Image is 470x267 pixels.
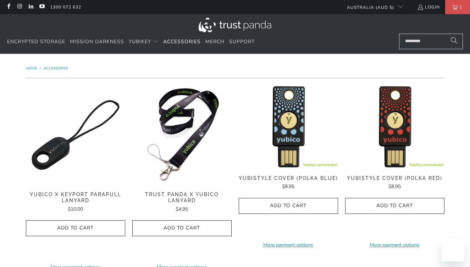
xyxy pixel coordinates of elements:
[70,34,124,50] a: Mission Darkness
[26,220,125,236] button: Add to Cart
[26,192,125,213] a: Yubico x Keyport Parapull Lanyard $10.00
[246,203,331,209] span: Add to Cart
[205,38,225,45] span: Merch
[50,3,81,11] a: 1300 072 632
[442,239,464,261] iframe: Button to launch messaging window
[132,192,232,213] a: Trust Panda x Yubico Lanyard $4.95
[132,192,232,204] span: Trust Panda x Yubico Lanyard
[388,183,401,190] span: $8.95
[16,4,22,10] a: Trust Panda Australia on Instagram
[199,18,271,32] img: Trust Panda Australia
[39,4,45,10] a: Trust Panda Australia on YouTube
[132,220,232,236] button: Add to Cart
[7,34,65,50] a: Encrypted Storage
[163,34,201,50] a: Accessories
[33,225,118,231] span: Add to Cart
[176,206,188,212] span: $4.95
[345,175,444,191] a: YubiStyle Cover (Polka Red) $8.95
[239,175,338,191] a: YubiStyle Cover (Polka Blue) $8.95
[7,34,255,50] nav: Translation missing: en.navigation.header.main_nav
[129,38,151,45] span: YubiKey
[44,66,68,71] a: Accessories
[345,241,444,249] a: More payment options
[417,3,440,11] a: Login
[345,175,444,181] span: YubiStyle Cover (Polka Red)
[353,203,437,209] span: Add to Cart
[26,85,125,184] img: Yubico x Keyport Parapull Lanyard - Trust Panda
[26,85,125,184] a: Yubico x Keyport Parapull Lanyard - Trust Panda Yubico x Keyport Parapull Lanyard - Trust Panda
[445,34,463,49] button: Search
[40,66,41,71] span: /
[68,206,83,212] span: $10.00
[140,225,224,231] span: Add to Cart
[205,34,225,50] a: Merch
[345,198,444,214] button: Add to Cart
[239,198,338,214] button: Add to Cart
[70,38,124,45] span: Mission Darkness
[239,85,338,168] img: YubiStyle Cover (Polka Blue) - Trust Panda
[239,175,338,181] span: YubiStyle Cover (Polka Blue)
[239,241,338,249] a: More payment options
[229,34,255,50] a: Support
[5,4,11,10] a: Trust Panda Australia on Facebook
[7,38,65,45] span: Encrypted Storage
[399,34,463,49] input: Search...
[229,38,255,45] span: Support
[345,85,444,168] img: YubiStyle Cover (Polka Red) - Trust Panda
[26,66,38,71] a: Home
[26,192,125,204] span: Yubico x Keyport Parapull Lanyard
[129,34,159,50] summary: YubiKey
[26,66,37,71] span: Home
[132,85,232,184] img: Trust Panda Yubico Lanyard - Trust Panda
[163,38,201,45] span: Accessories
[28,4,34,10] a: Trust Panda Australia on LinkedIn
[282,183,294,190] span: $8.95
